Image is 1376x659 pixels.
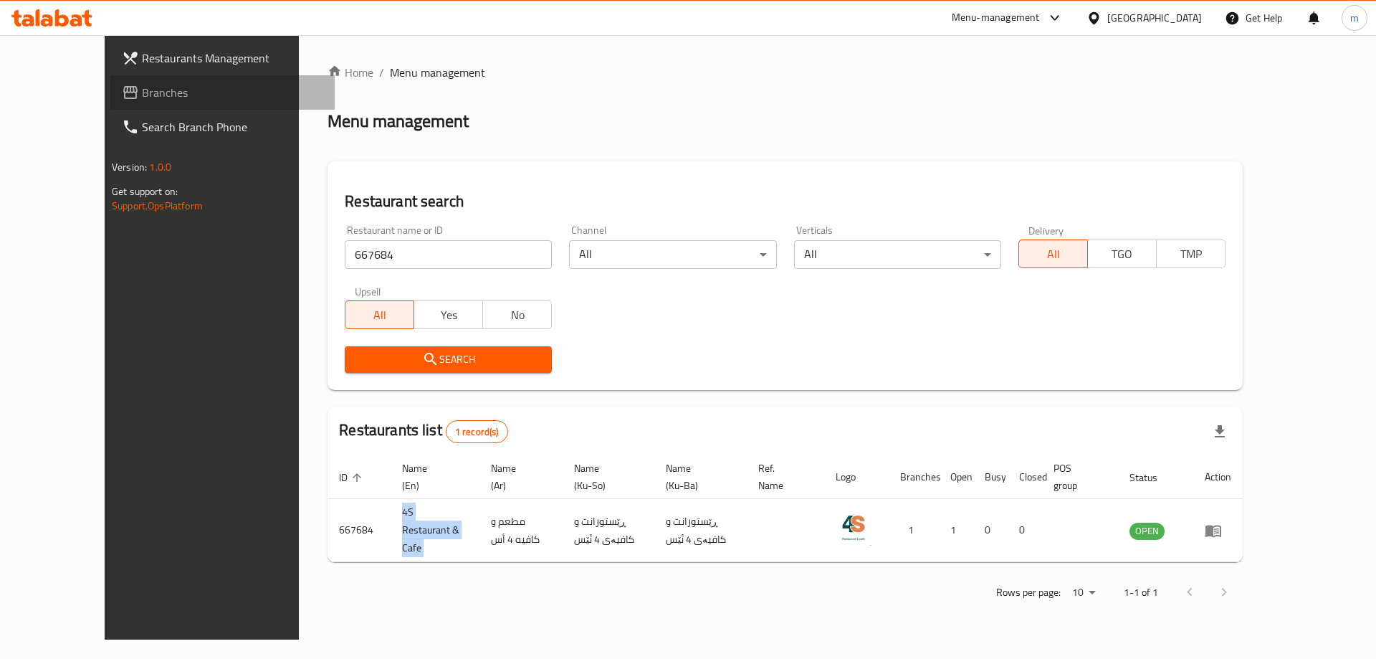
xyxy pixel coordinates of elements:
span: Search [356,351,540,369]
td: ڕێستورانت و کافیەی 4 ئێس [563,499,654,562]
div: Menu-management [952,9,1040,27]
button: Search [345,346,552,373]
td: 4S Restaurant & Cafe [391,499,479,562]
span: Search Branch Phone [142,118,323,136]
div: Menu [1205,522,1231,539]
div: Export file [1203,414,1237,449]
div: Total records count [446,420,508,443]
span: 1.0.0 [149,158,171,176]
button: All [345,300,414,329]
h2: Restaurant search [345,191,1225,212]
h2: Restaurants list [339,419,507,443]
h2: Menu management [328,110,469,133]
span: TMP [1162,244,1220,265]
span: POS group [1053,460,1101,494]
img: 4S Restaurant & Cafe [836,510,871,546]
span: All [1025,244,1082,265]
a: Home [328,64,373,81]
td: ڕێستورانت و کافیەی 4 ئێس [654,499,746,562]
div: All [794,240,1001,269]
div: [GEOGRAPHIC_DATA] [1107,10,1202,26]
button: All [1018,240,1088,268]
span: Version: [112,158,147,176]
span: Name (Ku-Ba) [666,460,729,494]
label: Delivery [1028,225,1064,235]
span: ID [339,469,366,486]
th: Closed [1008,455,1042,499]
button: TGO [1087,240,1157,268]
span: Branches [142,84,323,101]
a: Branches [110,75,335,110]
p: 1-1 of 1 [1124,584,1158,602]
span: All [351,305,408,326]
td: 1 [939,499,973,562]
td: مطعم و كافيه 4 أس [479,499,563,562]
span: OPEN [1129,523,1165,539]
div: Rows per page: [1066,582,1101,604]
span: No [489,305,546,326]
td: 0 [973,499,1008,562]
a: Restaurants Management [110,41,335,75]
td: 667684 [328,499,391,562]
button: TMP [1156,240,1225,268]
span: 1 record(s) [446,425,507,439]
span: Restaurants Management [142,49,323,67]
th: Branches [889,455,939,499]
span: Name (Ar) [491,460,545,494]
span: TGO [1094,244,1151,265]
span: Menu management [390,64,485,81]
span: Get support on: [112,182,178,201]
button: Yes [414,300,483,329]
th: Logo [824,455,889,499]
div: OPEN [1129,523,1165,540]
span: Name (Ku-So) [574,460,637,494]
table: enhanced table [328,455,1243,562]
label: Upsell [355,286,381,296]
a: Support.OpsPlatform [112,196,203,215]
span: m [1350,10,1359,26]
td: 1 [889,499,939,562]
td: 0 [1008,499,1042,562]
span: Ref. Name [758,460,807,494]
span: Name (En) [402,460,462,494]
li: / [379,64,384,81]
span: Status [1129,469,1176,486]
p: Rows per page: [996,584,1061,602]
span: Yes [420,305,477,326]
th: Open [939,455,973,499]
a: Search Branch Phone [110,110,335,144]
th: Busy [973,455,1008,499]
input: Search for restaurant name or ID.. [345,240,552,269]
nav: breadcrumb [328,64,1243,81]
div: All [569,240,776,269]
th: Action [1193,455,1243,499]
button: No [482,300,552,329]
